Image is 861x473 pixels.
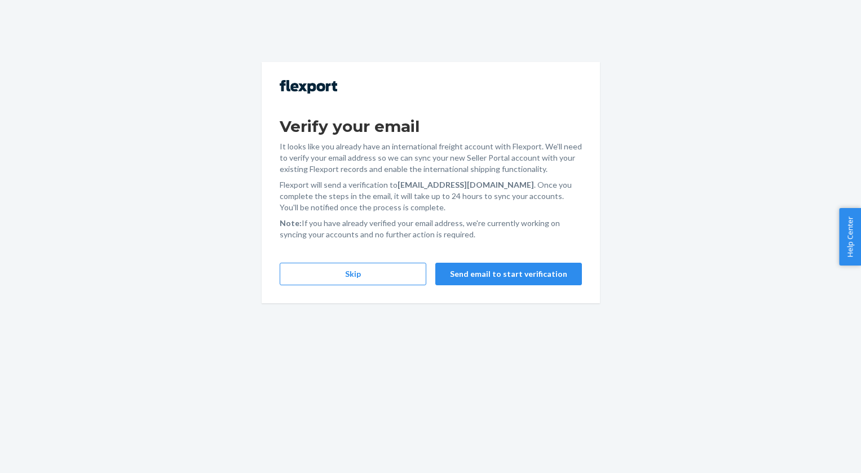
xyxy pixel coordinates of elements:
p: Flexport will send a verification to . Once you complete the steps in the email, it will take up ... [280,179,582,213]
strong: Note: [280,218,302,228]
h1: Verify your email [280,116,582,136]
button: Send email to start verification [435,263,582,285]
strong: [EMAIL_ADDRESS][DOMAIN_NAME] [398,180,534,189]
button: Help Center [839,208,861,266]
img: Flexport logo [280,80,337,94]
p: It looks like you already have an international freight account with Flexport. We'll need to veri... [280,141,582,175]
p: If you have already verified your email address, we're currently working on syncing your accounts... [280,218,582,240]
button: Skip [280,263,426,285]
